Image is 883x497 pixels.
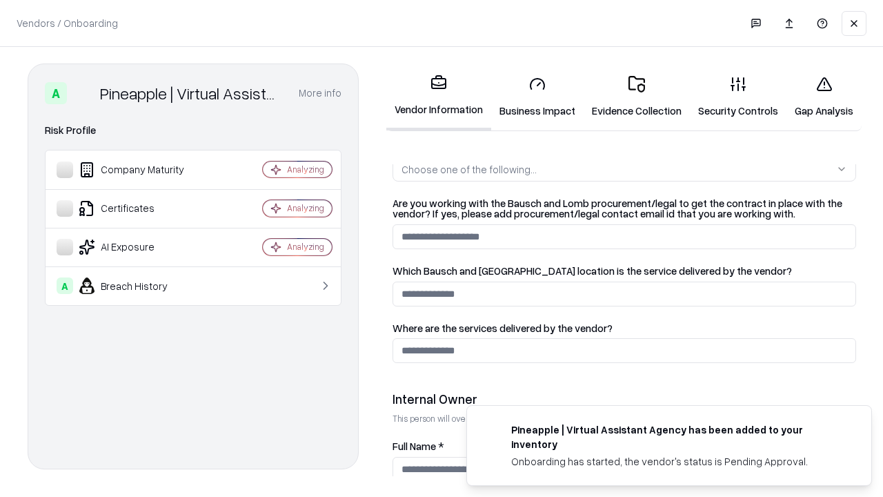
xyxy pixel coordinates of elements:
[299,81,341,106] button: More info
[287,164,324,175] div: Analyzing
[393,323,856,333] label: Where are the services delivered by the vendor?
[57,277,221,294] div: Breach History
[511,454,838,469] div: Onboarding has started, the vendor's status is Pending Approval.
[786,65,862,129] a: Gap Analysis
[393,157,856,182] button: Choose one of the following...
[511,422,838,451] div: Pineapple | Virtual Assistant Agency has been added to your inventory
[17,16,118,30] p: Vendors / Onboarding
[393,198,856,219] label: Are you working with the Bausch and Lomb procurement/legal to get the contract in place with the ...
[57,162,221,178] div: Company Maturity
[57,239,221,255] div: AI Exposure
[45,122,341,139] div: Risk Profile
[393,441,856,451] label: Full Name *
[393,266,856,276] label: Which Bausch and [GEOGRAPHIC_DATA] location is the service delivered by the vendor?
[393,413,856,425] p: This person will oversee the vendor relationship and coordinate any required assessments or appro...
[690,65,786,129] a: Security Controls
[393,391,856,407] div: Internal Owner
[484,422,500,439] img: trypineapple.com
[72,82,95,104] img: Pineapple | Virtual Assistant Agency
[386,64,491,130] a: Vendor Information
[57,200,221,217] div: Certificates
[491,65,584,129] a: Business Impact
[57,277,73,294] div: A
[45,82,67,104] div: A
[287,241,324,253] div: Analyzing
[287,202,324,214] div: Analyzing
[100,82,282,104] div: Pineapple | Virtual Assistant Agency
[584,65,690,129] a: Evidence Collection
[401,162,537,177] div: Choose one of the following...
